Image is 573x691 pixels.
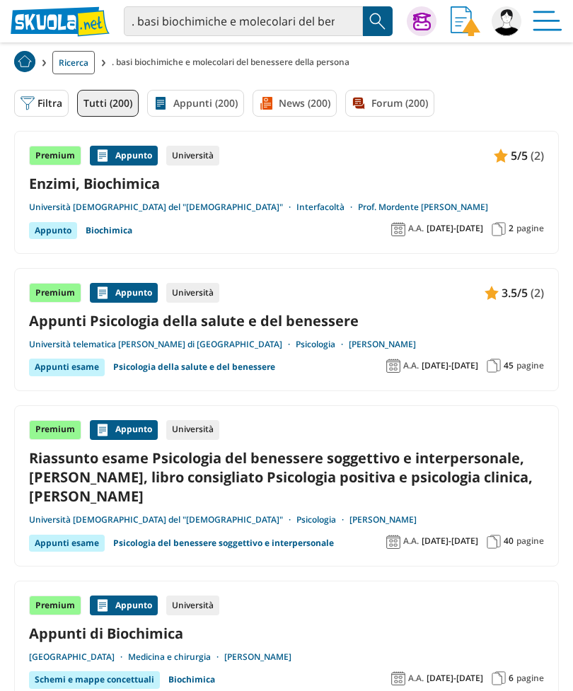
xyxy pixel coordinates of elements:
[509,673,514,684] span: 6
[492,222,506,236] img: Pagine
[516,673,544,684] span: pagine
[413,13,431,30] img: Chiedi Tutor AI
[128,651,224,663] a: Medicina e chirurgia
[90,146,158,166] div: Appunto
[427,673,483,684] span: [DATE]-[DATE]
[358,202,488,213] a: Prof. Mordente [PERSON_NAME]
[352,96,366,110] img: Forum filtro contenuto
[403,535,419,547] span: A.A.
[113,535,334,552] a: Psicologia del benessere soggettivo e interpersonale
[533,6,562,36] img: Menù
[29,146,81,166] div: Premium
[147,90,244,117] a: Appunti (200)
[29,448,544,506] a: Riassunto esame Psicologia del benessere soggettivo e interpersonale, [PERSON_NAME], libro consig...
[492,671,506,685] img: Pagine
[386,535,400,549] img: Anno accademico
[166,146,219,166] div: Università
[166,283,219,303] div: Università
[487,359,501,373] img: Pagine
[224,651,291,663] a: [PERSON_NAME]
[90,283,158,303] div: Appunto
[511,146,528,165] span: 5/5
[14,51,35,74] a: Home
[391,222,405,236] img: Anno accademico
[502,284,528,302] span: 3.5/5
[296,514,349,525] a: Psicologia
[296,202,358,213] a: Interfacoltà
[29,514,296,525] a: Università [DEMOGRAPHIC_DATA] del "[DEMOGRAPHIC_DATA]"
[259,96,273,110] img: News filtro contenuto
[516,360,544,371] span: pagine
[516,223,544,234] span: pagine
[166,420,219,440] div: Università
[112,51,355,74] span: . basi biochimiche e molecolari del benessere della persona
[14,51,35,72] img: Home
[29,283,81,303] div: Premium
[29,624,544,643] a: Appunti di Biochimica
[29,651,128,663] a: [GEOGRAPHIC_DATA]
[487,535,501,549] img: Pagine
[95,423,110,437] img: Appunti contenuto
[29,535,105,552] div: Appunti esame
[29,222,77,239] div: Appunto
[485,286,499,300] img: Appunti contenuto
[21,96,35,110] img: Filtra filtri mobile
[451,6,480,36] img: Invia appunto
[29,420,81,440] div: Premium
[494,149,508,163] img: Appunti contenuto
[516,535,544,547] span: pagine
[408,223,424,234] span: A.A.
[95,598,110,612] img: Appunti contenuto
[492,6,521,36] img: nicolacocacola158
[29,671,160,688] div: Schemi e mappe concettuali
[427,223,483,234] span: [DATE]-[DATE]
[349,514,417,525] a: [PERSON_NAME]
[386,359,400,373] img: Anno accademico
[29,596,81,615] div: Premium
[29,202,296,213] a: Università [DEMOGRAPHIC_DATA] del "[DEMOGRAPHIC_DATA]"
[77,90,139,117] a: Tutti (200)
[531,146,544,165] span: (2)
[29,339,296,350] a: Università telematica [PERSON_NAME] di [GEOGRAPHIC_DATA]
[253,90,337,117] a: News (200)
[86,222,132,239] a: Biochimica
[367,11,388,32] img: Cerca appunti, riassunti o versioni
[29,359,105,376] div: Appunti esame
[391,671,405,685] img: Anno accademico
[14,90,69,117] button: Filtra
[422,535,478,547] span: [DATE]-[DATE]
[296,339,349,350] a: Psicologia
[154,96,168,110] img: Appunti filtro contenuto
[166,596,219,615] div: Università
[531,284,544,302] span: (2)
[113,359,275,376] a: Psicologia della salute e del benessere
[95,149,110,163] img: Appunti contenuto
[363,6,393,36] button: Search Button
[509,223,514,234] span: 2
[422,360,478,371] span: [DATE]-[DATE]
[168,671,215,688] a: Biochimica
[29,311,544,330] a: Appunti Psicologia della salute e del benessere
[349,339,416,350] a: [PERSON_NAME]
[90,420,158,440] div: Appunto
[403,360,419,371] span: A.A.
[345,90,434,117] a: Forum (200)
[504,360,514,371] span: 45
[95,286,110,300] img: Appunti contenuto
[504,535,514,547] span: 40
[408,673,424,684] span: A.A.
[29,174,544,193] a: Enzimi, Biochimica
[124,6,363,36] input: Cerca appunti, riassunti o versioni
[90,596,158,615] div: Appunto
[52,51,95,74] a: Ricerca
